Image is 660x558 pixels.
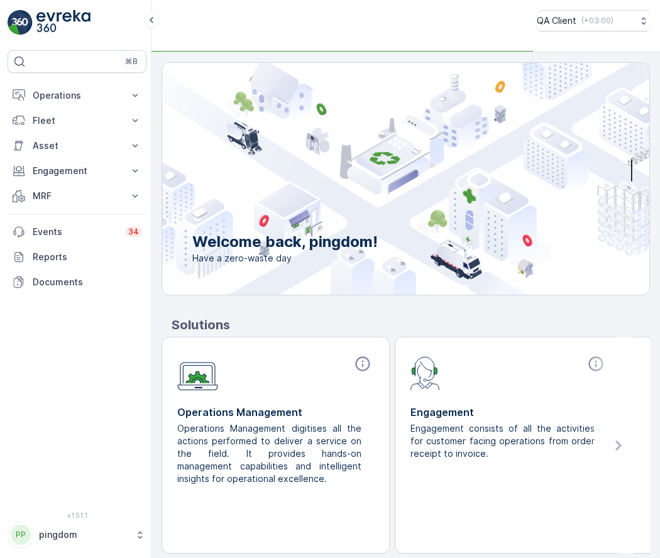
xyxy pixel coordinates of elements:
span: Have a zero-waste day [192,252,378,265]
p: pingdom [39,528,129,541]
p: ⌘B [125,57,138,67]
p: Engagement [33,165,121,177]
a: Events34 [8,219,146,244]
button: Engagement [8,158,146,183]
a: Documents [8,270,146,295]
img: module-icon [410,355,440,390]
p: 34 [128,227,139,237]
button: Asset [8,133,146,158]
p: Operations [33,89,121,102]
p: Solutions [172,315,650,334]
p: Fleet [33,114,121,127]
img: module-icon [177,355,218,391]
div: PP [11,525,31,545]
a: Reports [8,244,146,270]
p: Operations Management [177,405,374,420]
p: QA Client [537,14,576,27]
p: Asset [33,139,121,152]
button: MRF [8,183,146,209]
p: Events [33,226,118,238]
p: ( +03:00 ) [581,16,613,26]
img: logo [8,10,33,35]
button: Operations [8,83,146,108]
span: v 1.51.1 [8,511,146,519]
button: Fleet [8,108,146,133]
img: logo_light-DOdMpM7g.png [36,10,91,35]
p: Engagement [410,405,607,420]
p: MRF [33,190,121,202]
p: Engagement consists of all the activities for customer facing operations from order receipt to in... [410,422,597,460]
button: QA Client(+03:00) [537,10,650,31]
p: Welcome back, pingdom! [192,232,378,252]
button: PPpingdom [8,522,146,548]
p: Documents [33,276,141,288]
p: Operations Management digitises all the actions performed to deliver a service on the field. It p... [177,422,364,485]
p: Reports [33,251,141,263]
img: city illustration [106,63,649,295]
